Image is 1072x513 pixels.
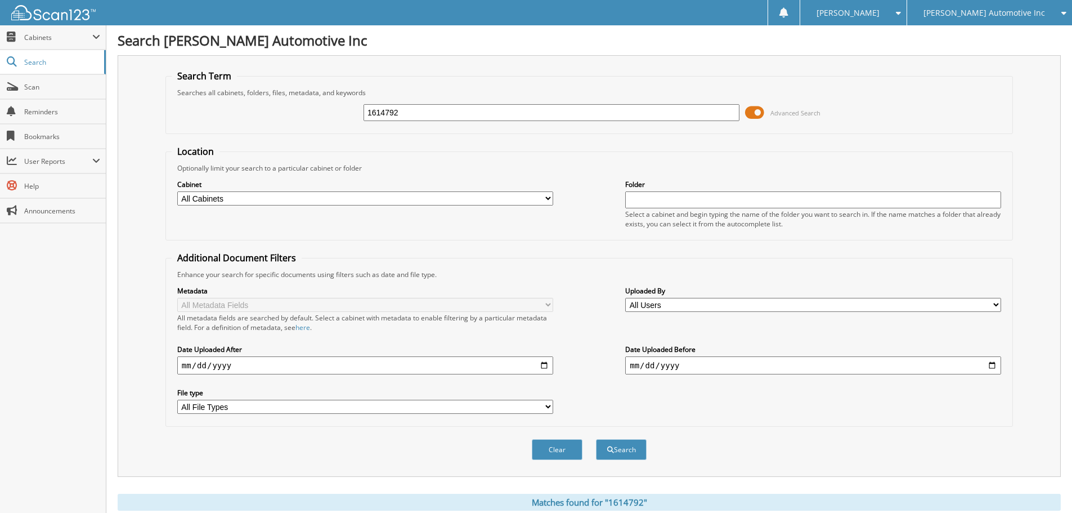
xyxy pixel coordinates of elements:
[625,356,1001,374] input: end
[172,163,1007,173] div: Optionally limit your search to a particular cabinet or folder
[532,439,582,460] button: Clear
[24,107,100,117] span: Reminders
[172,145,219,158] legend: Location
[24,206,100,216] span: Announcements
[172,88,1007,97] div: Searches all cabinets, folders, files, metadata, and keywords
[172,252,302,264] legend: Additional Document Filters
[770,109,820,117] span: Advanced Search
[177,286,553,296] label: Metadata
[24,57,98,67] span: Search
[177,345,553,354] label: Date Uploaded After
[923,10,1045,16] span: [PERSON_NAME] Automotive Inc
[625,209,1001,229] div: Select a cabinet and begin typing the name of the folder you want to search in. If the name match...
[177,356,553,374] input: start
[172,70,237,82] legend: Search Term
[24,132,100,141] span: Bookmarks
[817,10,880,16] span: [PERSON_NAME]
[625,180,1001,189] label: Folder
[24,82,100,92] span: Scan
[24,33,92,42] span: Cabinets
[24,157,92,166] span: User Reports
[625,345,1001,354] label: Date Uploaded Before
[177,180,553,189] label: Cabinet
[596,439,647,460] button: Search
[625,286,1001,296] label: Uploaded By
[118,494,1061,511] div: Matches found for "1614792"
[11,5,96,20] img: scan123-logo-white.svg
[172,270,1007,279] div: Enhance your search for specific documents using filters such as date and file type.
[24,181,100,191] span: Help
[118,31,1061,50] h1: Search [PERSON_NAME] Automotive Inc
[177,388,553,398] label: File type
[177,313,553,332] div: All metadata fields are searched by default. Select a cabinet with metadata to enable filtering b...
[295,323,310,332] a: here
